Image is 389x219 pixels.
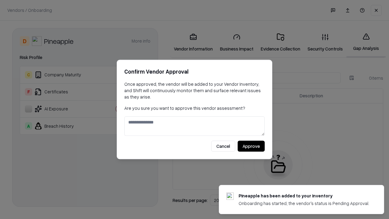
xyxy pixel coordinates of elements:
p: Are you sure you want to approve this vendor assessment? [124,105,265,111]
p: Once approved, the vendor will be added to your Vendor Inventory, and Shift will continuously mon... [124,81,265,100]
button: Approve [238,141,265,152]
h2: Confirm Vendor Approval [124,67,265,76]
div: Pineapple has been added to your inventory [239,193,369,199]
button: Cancel [211,141,235,152]
img: pineappleenergy.com [226,193,234,200]
div: Onboarding has started, the vendor's status is Pending Approval. [239,200,369,207]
